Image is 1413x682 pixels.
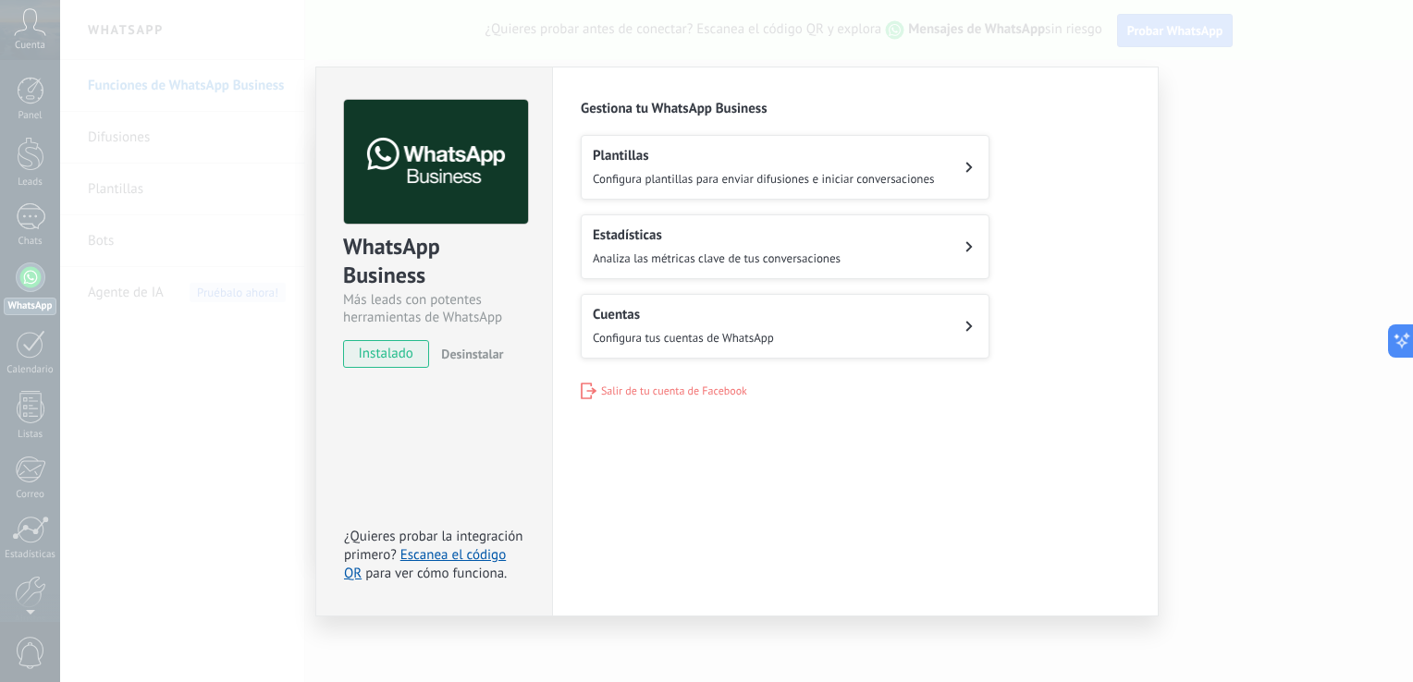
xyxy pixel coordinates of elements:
[601,384,747,398] span: Salir de tu cuenta de Facebook
[343,232,525,291] div: WhatsApp Business
[365,565,507,582] span: para ver cómo funciona.
[593,147,935,164] h2: Plantillas
[581,214,989,279] button: EstadísticasAnaliza las métricas clave de tus conversaciones
[344,340,428,368] span: instalado
[581,100,1130,117] h2: Gestiona tu WhatsApp Business
[593,250,841,266] span: Analiza las métricas clave de tus conversaciones
[593,306,774,323] h2: Cuentas
[593,330,774,346] span: Configura tus cuentas de WhatsApp
[434,340,503,368] button: Desinstalar
[593,171,935,187] span: Configura plantillas para enviar difusiones e iniciar conversaciones
[581,135,989,200] button: PlantillasConfigura plantillas para enviar difusiones e iniciar conversaciones
[441,346,503,362] span: Desinstalar
[593,226,841,244] h2: Estadísticas
[581,294,989,359] button: CuentasConfigura tus cuentas de WhatsApp
[344,528,523,564] span: ¿Quieres probar la integración primero?
[343,291,525,326] div: Más leads con potentes herramientas de WhatsApp
[344,100,528,225] img: logo_main.png
[581,383,747,399] button: Salir de tu cuenta de Facebook
[344,546,506,582] a: Escanea el código QR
